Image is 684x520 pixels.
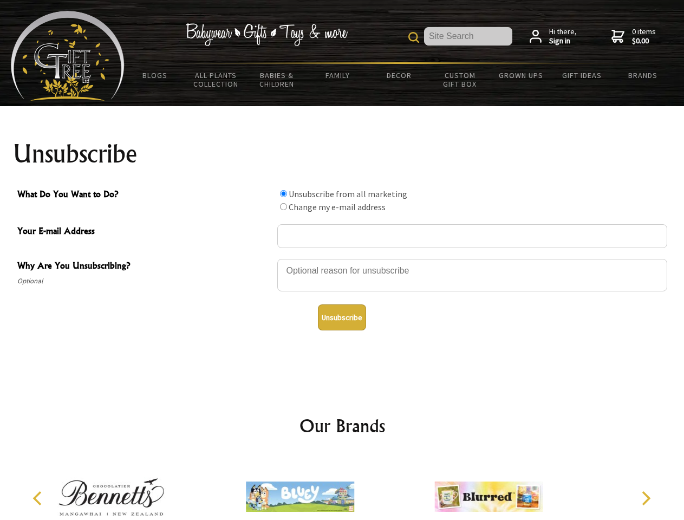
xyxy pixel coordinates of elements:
strong: $0.00 [632,36,656,46]
strong: Sign in [549,36,577,46]
span: Your E-mail Address [17,224,272,240]
label: Change my e-mail address [289,201,386,212]
h2: Our Brands [22,413,663,439]
img: product search [408,32,419,43]
a: Babies & Children [246,64,308,95]
input: Site Search [424,27,512,45]
a: Decor [368,64,429,87]
a: BLOGS [125,64,186,87]
a: Custom Gift Box [429,64,491,95]
label: Unsubscribe from all marketing [289,188,407,199]
a: All Plants Collection [186,64,247,95]
a: 0 items$0.00 [611,27,656,46]
img: Babyware - Gifts - Toys and more... [11,11,125,101]
img: Babywear - Gifts - Toys & more [185,23,348,46]
span: What Do You Want to Do? [17,187,272,203]
h1: Unsubscribe [13,141,672,167]
span: Hi there, [549,27,577,46]
span: Why Are You Unsubscribing? [17,259,272,275]
a: Family [308,64,369,87]
span: 0 items [632,27,656,46]
input: What Do You Want to Do? [280,190,287,197]
a: Gift Ideas [551,64,613,87]
input: What Do You Want to Do? [280,203,287,210]
a: Hi there,Sign in [530,27,577,46]
a: Grown Ups [490,64,551,87]
span: Optional [17,275,272,288]
button: Unsubscribe [318,304,366,330]
textarea: Why Are You Unsubscribing? [277,259,667,291]
a: Brands [613,64,674,87]
input: Your E-mail Address [277,224,667,248]
button: Previous [27,486,51,510]
button: Next [634,486,657,510]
